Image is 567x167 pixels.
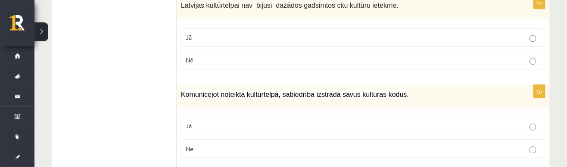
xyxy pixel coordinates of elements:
input: Jā [530,35,536,42]
span: Nē [186,145,193,152]
span: Latvijas kultūrtelpai nav bijusi dažādos gadsimtos citu kultūru ietekme. [181,2,399,9]
input: Nē [530,58,536,65]
span: Jā [186,122,192,130]
p: 2p [533,84,545,98]
input: Nē [530,146,536,153]
a: Rīgas 1. Tālmācības vidusskola [9,15,34,37]
input: Jā [530,124,536,130]
span: Jā [186,33,192,41]
span: Nē [186,56,193,64]
span: Komunicējot noteiktā kultūrtelpā, sabiedrība izstrādā savus kultūras kodus. [181,91,409,98]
